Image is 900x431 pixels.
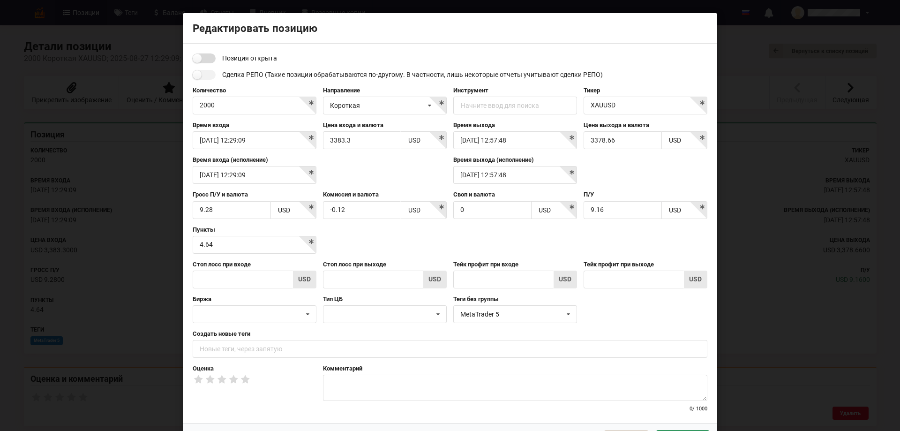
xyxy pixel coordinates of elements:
label: Время входа (исполнение) [193,156,316,164]
label: Своп и валюта [453,190,577,199]
div: Редактировать позицию [183,13,717,44]
label: Стоп лосс при выходе [323,260,447,269]
div: USD [669,137,681,144]
label: Оценка [193,364,316,373]
label: Биржа [193,295,316,303]
div: USD [669,207,681,213]
label: Комиссия и валюта [323,190,447,199]
div: USD [293,271,316,288]
div: MetaTrader 5 [460,311,563,318]
label: Цена входа и валюта [323,121,447,129]
label: Позиция открыта [193,53,277,63]
label: Тейк профит при входе [453,260,577,269]
label: П/У [584,190,707,199]
label: Тикер [584,86,707,95]
label: Стоп лосс при входе [193,260,316,269]
label: Создать новые теги [193,330,707,338]
label: Комментарий [323,364,707,373]
label: Тейк профит при выходе [584,260,707,269]
label: Инструмент [453,86,577,95]
label: Пункты [193,226,316,234]
div: USD [539,207,551,213]
label: Время выхода (исполнение) [453,156,577,164]
div: USD [408,137,420,144]
input: Новые теги, через запятую [193,340,707,358]
label: Сделка РЕПО (Такие позиции обрабатываются по-другому. В частности, лишь некоторые отчеты учитываю... [193,70,603,80]
label: Гросс П/У и валюта [193,190,316,199]
div: Начните ввод для поиска [461,102,539,109]
div: USD [423,271,447,288]
div: USD [684,271,707,288]
div: USD [278,207,290,213]
label: Теги без группы [453,295,577,303]
label: Время входа [193,121,316,129]
label: Количество [193,86,316,95]
label: Цена выхода и валюта [584,121,707,129]
div: USD [408,207,420,213]
label: Время выхода [453,121,577,129]
small: 0 / 1000 [690,406,707,412]
div: Короткая [330,102,360,109]
label: Направление [323,86,447,95]
label: Тип ЦБ [323,295,447,303]
div: USD [554,271,577,288]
